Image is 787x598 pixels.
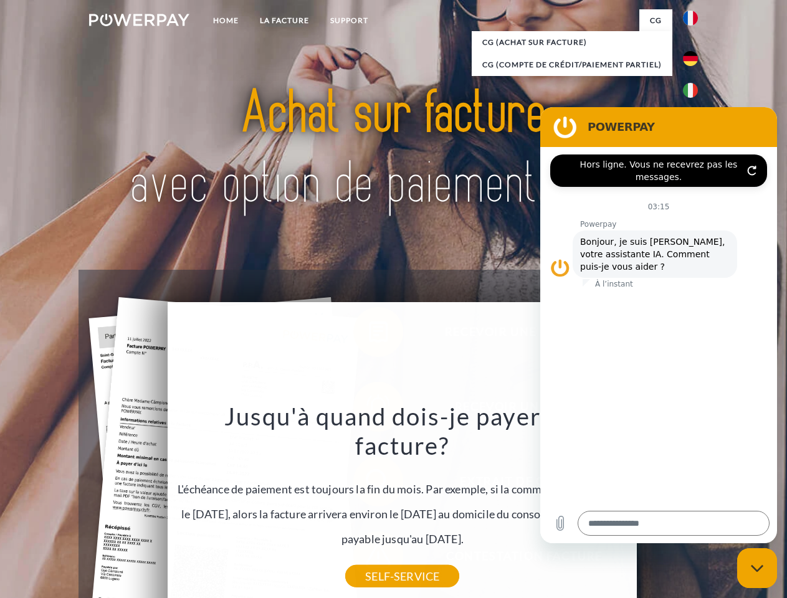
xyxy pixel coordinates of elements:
[472,31,672,54] a: CG (achat sur facture)
[175,401,630,576] div: L'échéance de paiement est toujours la fin du mois. Par exemple, si la commande a été passée le [...
[472,54,672,76] a: CG (Compte de crédit/paiement partiel)
[320,9,379,32] a: Support
[249,9,320,32] a: LA FACTURE
[639,9,672,32] a: CG
[345,565,459,587] a: SELF-SERVICE
[683,11,698,26] img: fr
[203,9,249,32] a: Home
[89,14,189,26] img: logo-powerpay-white.svg
[737,548,777,588] iframe: Bouton de lancement de la fenêtre de messagerie, conversation en cours
[683,51,698,66] img: de
[119,60,668,239] img: title-powerpay_fr.svg
[683,83,698,98] img: it
[540,107,777,543] iframe: Fenêtre de messagerie
[175,401,630,461] h3: Jusqu'à quand dois-je payer ma facture?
